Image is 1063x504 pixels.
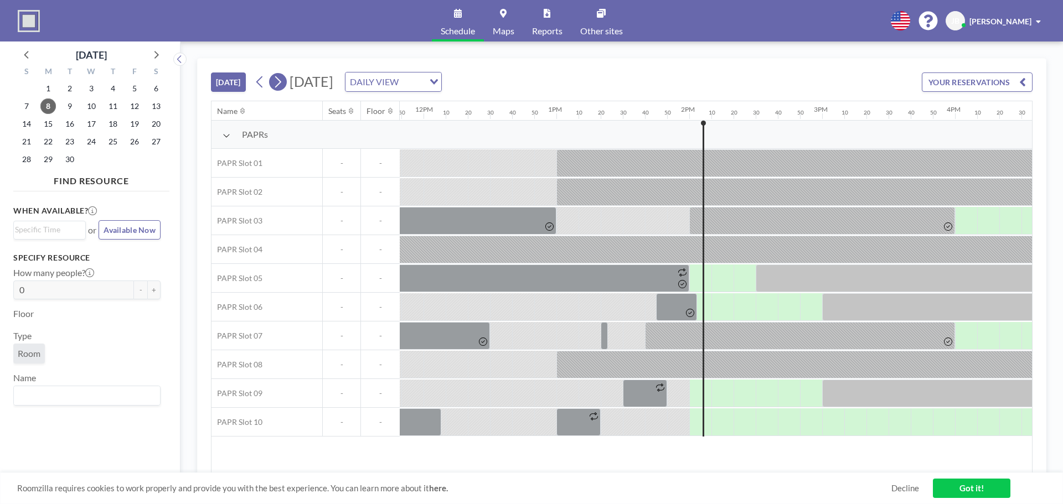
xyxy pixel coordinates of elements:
div: 10 [709,109,715,116]
span: - [323,245,360,254]
span: Tuesday, September 16, 2025 [62,116,78,132]
button: [DATE] [211,72,246,92]
span: - [323,158,360,168]
span: Tuesday, September 30, 2025 [62,152,78,167]
span: Wednesday, September 3, 2025 [84,81,99,96]
span: PAPR Slot 06 [211,302,262,312]
a: here. [429,483,448,493]
div: Search for option [345,72,441,91]
input: Search for option [15,388,154,403]
a: Got it! [933,479,1010,498]
label: Type [13,330,32,341]
div: 40 [775,109,782,116]
span: Monday, September 15, 2025 [40,116,56,132]
span: PAPRs [242,129,268,140]
span: Friday, September 26, 2025 [127,134,142,149]
span: Saturday, September 6, 2025 [148,81,164,96]
div: 50 [797,109,804,116]
span: Sunday, September 7, 2025 [19,98,34,114]
div: 50 [399,109,405,116]
div: Floor [367,106,385,116]
span: Friday, September 5, 2025 [127,81,142,96]
button: - [134,280,147,299]
span: DAILY VIEW [348,75,401,89]
div: 3PM [814,105,828,113]
div: T [102,65,123,80]
div: Search for option [14,386,160,405]
div: 10 [974,109,981,116]
div: Search for option [14,221,85,238]
button: + [147,280,161,299]
span: PAPR Slot 10 [211,417,262,427]
div: 12PM [415,105,433,113]
span: PAPR Slot 08 [211,360,262,370]
div: M [38,65,59,80]
div: 50 [664,109,671,116]
span: Thursday, September 4, 2025 [105,81,121,96]
span: Reports [532,27,563,35]
span: Friday, September 12, 2025 [127,98,142,114]
div: 20 [997,109,1003,116]
span: - [323,302,360,312]
span: Sunday, September 28, 2025 [19,152,34,167]
span: - [323,216,360,226]
div: 30 [1019,109,1025,116]
span: - [361,158,400,168]
h3: Specify resource [13,253,161,263]
div: 20 [465,109,472,116]
span: Saturday, September 13, 2025 [148,98,164,114]
div: 10 [443,109,450,116]
div: T [59,65,81,80]
span: Sunday, September 14, 2025 [19,116,34,132]
div: Name [217,106,238,116]
span: Sunday, September 21, 2025 [19,134,34,149]
span: PAPR Slot 05 [211,273,262,283]
span: PAPR Slot 09 [211,388,262,398]
div: 30 [620,109,627,116]
span: Tuesday, September 23, 2025 [62,134,78,149]
div: 50 [531,109,538,116]
div: 40 [642,109,649,116]
span: or [88,225,96,236]
label: Name [13,372,36,383]
span: Wednesday, September 17, 2025 [84,116,99,132]
span: - [323,388,360,398]
span: Room [18,348,40,359]
div: 4PM [947,105,961,113]
div: 40 [509,109,516,116]
span: Saturday, September 20, 2025 [148,116,164,132]
label: Floor [13,308,34,319]
span: - [323,360,360,370]
span: Saturday, September 27, 2025 [148,134,164,149]
h4: FIND RESOURCE [13,171,169,186]
span: Monday, September 8, 2025 [40,98,56,114]
span: - [361,388,400,398]
div: 10 [842,109,848,116]
span: [PERSON_NAME] [969,17,1031,26]
span: Thursday, September 18, 2025 [105,116,121,132]
div: 20 [598,109,605,116]
span: - [323,417,360,427]
span: Tuesday, September 2, 2025 [62,81,78,96]
span: [DATE] [290,73,333,90]
div: S [16,65,38,80]
span: Wednesday, September 10, 2025 [84,98,99,114]
span: - [361,187,400,197]
div: 30 [487,109,494,116]
div: 20 [731,109,737,116]
span: Monday, September 29, 2025 [40,152,56,167]
span: JB [951,16,959,26]
a: Decline [891,483,919,493]
input: Search for option [402,75,423,89]
span: Thursday, September 25, 2025 [105,134,121,149]
div: 50 [930,109,937,116]
span: PAPR Slot 01 [211,158,262,168]
span: - [323,187,360,197]
div: 10 [576,109,582,116]
span: - [323,331,360,341]
span: - [361,302,400,312]
span: Monday, September 1, 2025 [40,81,56,96]
span: - [361,216,400,226]
label: How many people? [13,267,94,278]
span: - [361,273,400,283]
